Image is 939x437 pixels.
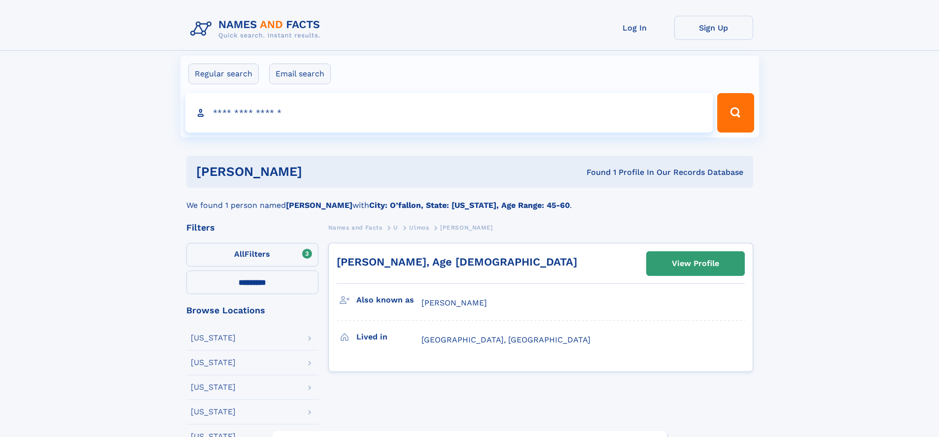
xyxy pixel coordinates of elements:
[185,93,713,133] input: search input
[595,16,674,40] a: Log In
[186,16,328,42] img: Logo Names and Facts
[186,223,318,232] div: Filters
[191,408,236,416] div: [US_STATE]
[186,306,318,315] div: Browse Locations
[674,16,753,40] a: Sign Up
[191,334,236,342] div: [US_STATE]
[421,298,487,307] span: [PERSON_NAME]
[393,221,398,234] a: U
[356,292,421,308] h3: Also known as
[188,64,259,84] label: Regular search
[717,93,754,133] button: Search Button
[191,359,236,367] div: [US_STATE]
[191,383,236,391] div: [US_STATE]
[369,201,570,210] b: City: O’fallon, State: [US_STATE], Age Range: 45-60
[196,166,445,178] h1: [PERSON_NAME]
[269,64,331,84] label: Email search
[647,252,744,275] a: View Profile
[672,252,719,275] div: View Profile
[409,221,429,234] a: Ulmos
[186,188,753,211] div: We found 1 person named with .
[337,256,577,268] a: [PERSON_NAME], Age [DEMOGRAPHIC_DATA]
[328,221,383,234] a: Names and Facts
[440,224,493,231] span: [PERSON_NAME]
[444,167,743,178] div: Found 1 Profile In Our Records Database
[421,335,591,344] span: [GEOGRAPHIC_DATA], [GEOGRAPHIC_DATA]
[409,224,429,231] span: Ulmos
[356,329,421,345] h3: Lived in
[393,224,398,231] span: U
[286,201,352,210] b: [PERSON_NAME]
[186,243,318,267] label: Filters
[234,249,244,259] span: All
